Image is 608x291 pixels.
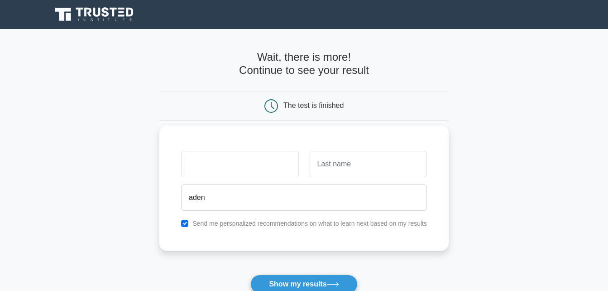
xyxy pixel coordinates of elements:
[181,184,427,211] input: Email
[192,220,427,227] label: Send me personalized recommendations on what to learn next based on my results
[310,151,427,177] input: Last name
[159,51,449,77] h4: Wait, there is more! Continue to see your result
[181,151,298,177] input: First name
[283,102,344,109] div: The test is finished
